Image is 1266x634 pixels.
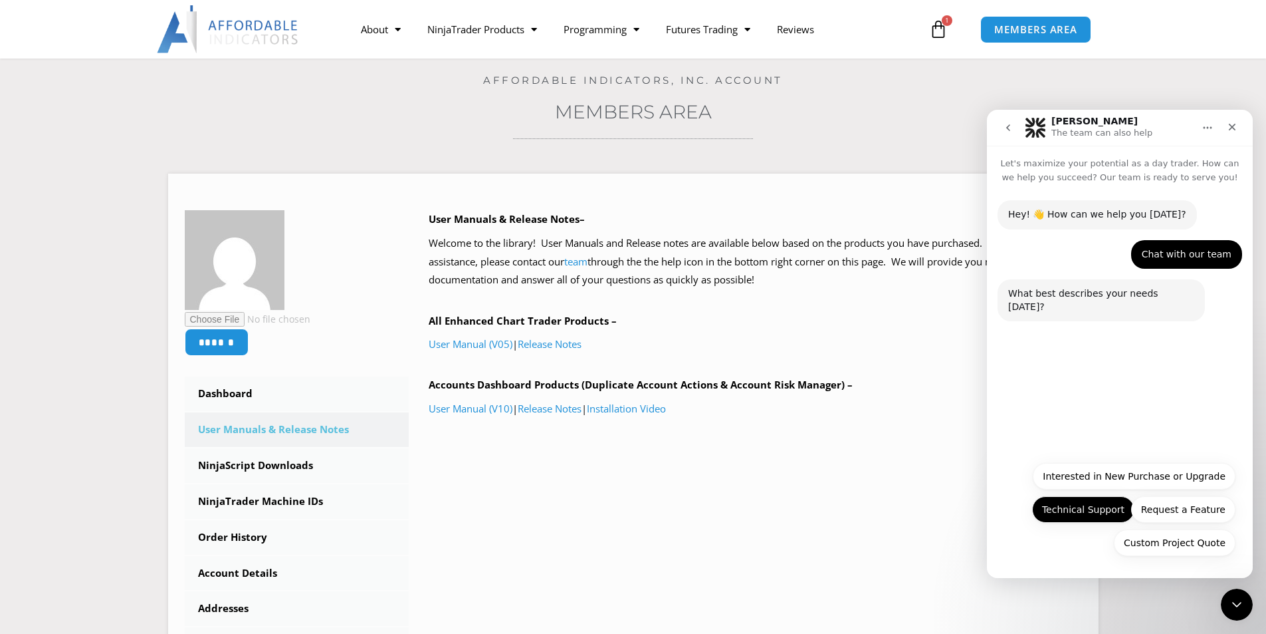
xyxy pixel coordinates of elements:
[185,591,409,626] a: Addresses
[909,10,968,49] a: 1
[185,448,409,483] a: NinjaScript Downloads
[429,337,512,351] a: User Manual (V05)
[185,412,409,447] a: User Manuals & Release Notes
[157,5,300,53] img: LogoAI | Affordable Indicators – NinjaTrader
[764,14,827,45] a: Reviews
[994,25,1077,35] span: MEMBERS AREA
[348,14,926,45] nav: Menu
[653,14,764,45] a: Futures Trading
[987,110,1253,578] iframe: Intercom live chat
[555,100,712,123] a: Members Area
[348,14,414,45] a: About
[587,402,666,415] a: Installation Video
[185,377,409,411] a: Dashboard
[1221,589,1253,621] iframe: Intercom live chat
[550,14,653,45] a: Programming
[429,314,617,327] b: All Enhanced Chart Trader Products –
[414,14,550,45] a: NinjaTrader Products
[429,402,512,415] a: User Manual (V10)
[429,335,1082,354] p: |
[185,210,284,310] img: 6390f669298e7506ffc75002b7ddce16f60d65d122c67a671bbdef56900d0a4d
[980,16,1091,43] a: MEMBERS AREA
[564,255,587,268] a: team
[429,378,853,391] b: Accounts Dashboard Products (Duplicate Account Actions & Account Risk Manager) –
[185,556,409,591] a: Account Details
[185,484,409,519] a: NinjaTrader Machine IDs
[429,400,1082,418] p: | |
[942,15,952,26] span: 1
[518,402,581,415] a: Release Notes
[518,337,581,351] a: Release Notes
[483,74,783,86] a: Affordable Indicators, Inc. Account
[429,234,1082,290] p: Welcome to the library! User Manuals and Release notes are available below based on the products ...
[429,212,585,226] b: User Manuals & Release Notes–
[185,520,409,555] a: Order History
